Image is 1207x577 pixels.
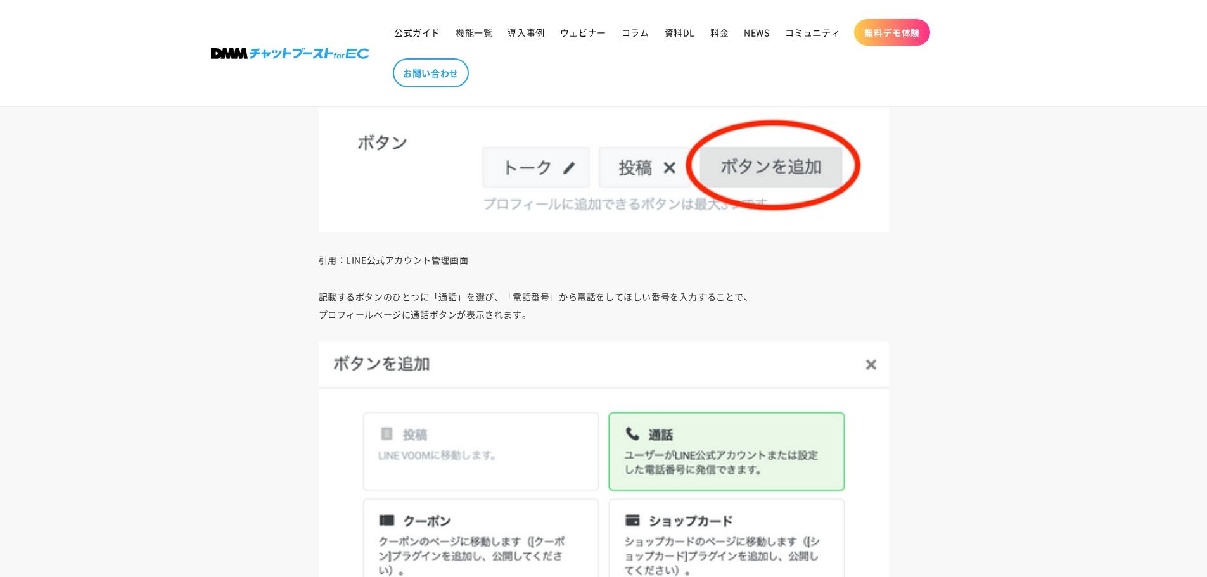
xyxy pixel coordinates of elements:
[785,27,841,38] span: コミュニティ
[508,27,544,38] span: 導入事例
[319,251,889,269] p: 引用：LINE公式アカウント管理画面
[319,288,889,323] p: 記載するボタンのひとつに「通話」を選び、「電話番号」から電話をしてほしい番号を入力することで、 プロフィールページに通話ボタンが表示されます。
[854,19,930,46] a: 無料デモ体験
[710,27,729,38] span: 料金
[560,27,606,38] span: ウェビナー
[864,27,920,38] span: 無料デモ体験
[386,19,448,46] a: 公式ガイド
[393,58,469,87] a: お問い合わせ
[777,19,848,46] a: コミュニティ
[657,19,703,46] a: 資料DL
[394,27,440,38] span: 公式ガイド
[456,27,492,38] span: 機能一覧
[736,19,777,46] a: NEWS
[665,27,695,38] span: 資料DL
[403,67,459,79] span: お問い合わせ
[614,19,657,46] a: コラム
[211,48,369,59] img: 株式会社DMM Boost
[448,19,500,46] a: 機能一覧
[744,27,769,38] span: NEWS
[622,27,649,38] span: コラム
[500,19,552,46] a: 導入事例
[552,19,614,46] a: ウェビナー
[703,19,736,46] a: 料金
